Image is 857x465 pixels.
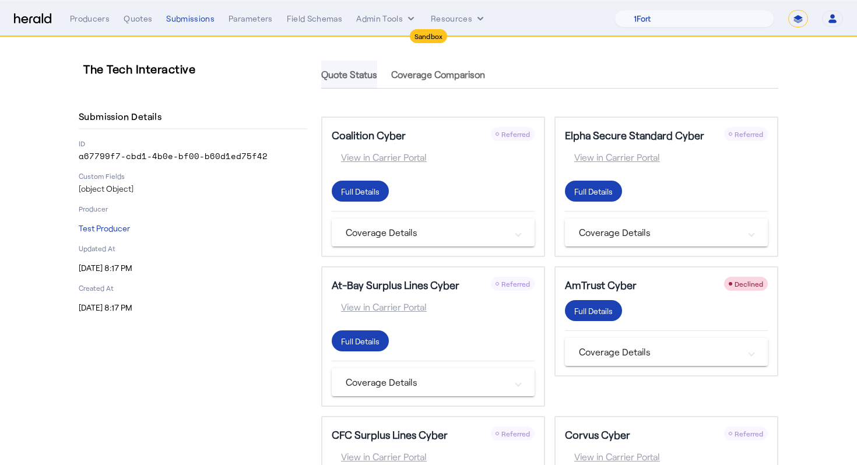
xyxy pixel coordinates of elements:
button: internal dropdown menu [356,13,417,24]
div: Quotes [124,13,152,24]
h5: Corvus Cyber [565,427,630,443]
button: Full Details [565,300,622,321]
h3: The Tech Interactive [83,61,312,77]
mat-panel-title: Coverage Details [346,226,507,239]
mat-expansion-panel-header: Coverage Details [332,219,535,246]
mat-panel-title: Coverage Details [579,345,740,359]
span: Declined [735,280,763,288]
div: Full Details [574,305,613,317]
p: [DATE] 8:17 PM [79,302,307,313]
span: View in Carrier Portal [332,450,427,464]
h5: Elpha Secure Standard Cyber [565,127,704,143]
span: View in Carrier Portal [565,450,660,464]
h5: At-Bay Surplus Lines Cyber [332,277,459,293]
p: [DATE] 8:17 PM [79,262,307,274]
div: Sandbox [410,29,448,43]
span: View in Carrier Portal [565,150,660,164]
div: Parameters [229,13,273,24]
p: Custom Fields [79,171,307,181]
div: Full Details [341,185,380,198]
span: Coverage Comparison [391,70,485,79]
img: Herald Logo [14,13,51,24]
div: Full Details [574,185,613,198]
mat-panel-title: Coverage Details [346,375,507,389]
span: Referred [735,130,763,138]
h5: CFC Surplus Lines Cyber [332,427,448,443]
button: Resources dropdown menu [431,13,486,24]
p: ID [79,139,307,148]
span: Referred [735,429,763,438]
p: Created At [79,283,307,293]
p: a67799f7-cbd1-4b0e-bf00-b60d1ed75f42 [79,150,307,162]
span: View in Carrier Portal [332,150,427,164]
button: Full Details [332,330,389,351]
p: Updated At [79,244,307,253]
div: Full Details [341,335,380,347]
a: Coverage Comparison [391,61,485,89]
mat-expansion-panel-header: Coverage Details [332,368,535,396]
mat-expansion-panel-header: Coverage Details [565,338,768,366]
span: Referred [501,130,530,138]
h5: Coalition Cyber [332,127,406,143]
div: Field Schemas [287,13,343,24]
h5: AmTrust Cyber [565,277,637,293]
span: Referred [501,429,530,438]
div: Submissions [166,13,215,24]
p: Producer [79,204,307,213]
span: Referred [501,280,530,288]
button: Full Details [332,181,389,202]
a: Quote Status [321,61,377,89]
h4: Submission Details [79,110,166,124]
p: [object Object] [79,183,307,195]
p: Test Producer [79,223,307,234]
span: Quote Status [321,70,377,79]
div: Producers [70,13,110,24]
span: View in Carrier Portal [332,300,427,314]
mat-expansion-panel-header: Coverage Details [565,219,768,246]
button: Full Details [565,181,622,202]
mat-panel-title: Coverage Details [579,226,740,239]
